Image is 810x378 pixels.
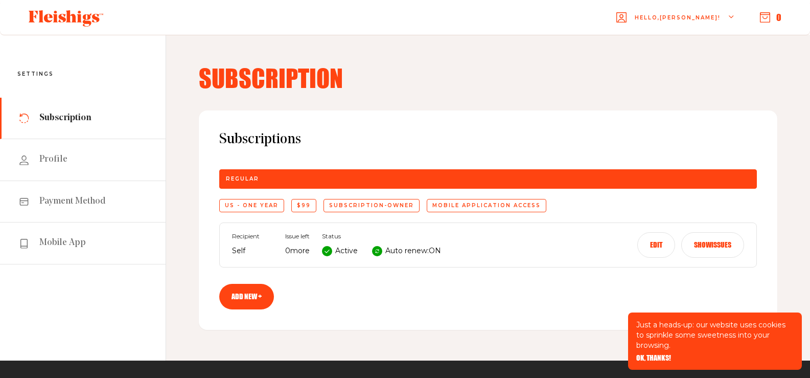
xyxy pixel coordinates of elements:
[291,199,316,212] div: $99
[681,232,744,258] button: Showissues
[39,195,106,208] span: Payment Method
[232,233,273,240] span: Recipient
[39,112,91,124] span: Subscription
[219,131,757,149] span: Subscriptions
[427,199,546,212] div: Mobile application access
[39,237,86,249] span: Mobile App
[636,354,671,362] button: OK, THANKS!
[637,232,675,258] button: Edit
[323,199,420,212] div: subscription-owner
[285,245,310,257] p: 0 more
[385,245,441,257] p: Auto renew: ON
[219,169,757,189] div: Regular
[39,153,67,166] span: Profile
[335,245,358,257] p: Active
[760,12,781,23] button: 0
[232,245,273,257] p: Self
[636,320,794,350] p: Just a heads-up: our website uses cookies to sprinkle some sweetness into your browsing.
[285,233,310,240] span: Issue left
[219,284,274,309] a: Add new +
[219,199,284,212] div: US - One Year
[199,65,777,90] h4: Subscription
[635,14,721,38] span: Hello, [PERSON_NAME] !
[322,233,441,240] span: Status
